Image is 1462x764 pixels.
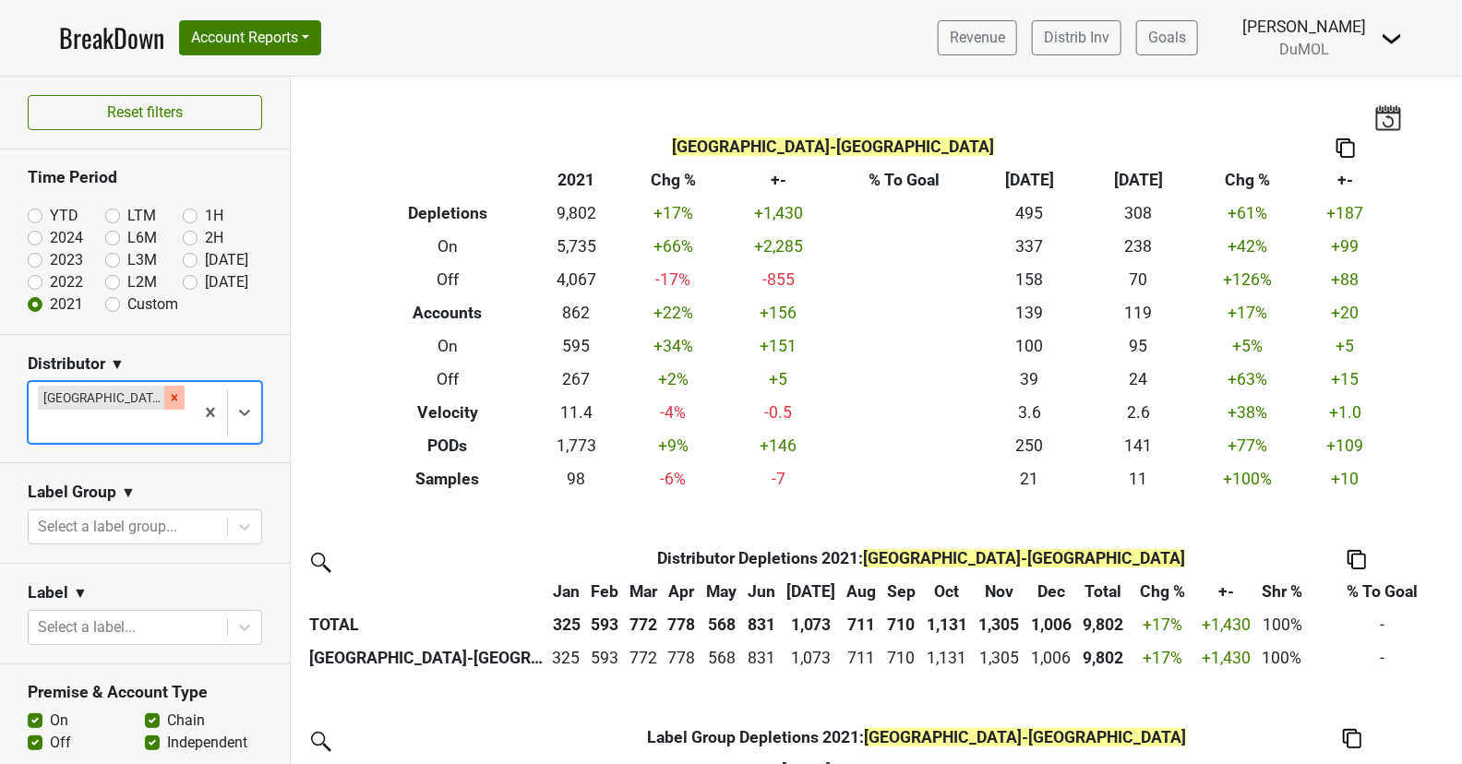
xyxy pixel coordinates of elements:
td: +100 % [1193,462,1302,495]
div: 831 [747,646,776,670]
div: 9,802 [1082,646,1125,670]
label: 2021 [50,293,83,316]
td: 4,067 [531,264,622,297]
td: 3.6 [976,396,1085,429]
span: [GEOGRAPHIC_DATA]-[GEOGRAPHIC_DATA] [864,728,1186,746]
td: 324.667 [547,641,586,674]
th: Nov: activate to sort column ascending [973,575,1025,608]
label: Custom [127,293,178,316]
th: 1,006 [1025,608,1077,641]
td: 1,773 [531,429,622,462]
th: Off [365,363,531,396]
th: 778 [663,608,701,641]
a: Revenue [938,20,1017,55]
div: 1,006 [1029,646,1073,670]
th: Samples [365,462,531,495]
a: Goals [1136,20,1198,55]
td: +63 % [1193,363,1302,396]
button: Reset filters [28,95,262,130]
td: 11 [1085,462,1193,495]
h3: Distributor [28,354,105,374]
td: 119 [1085,297,1193,330]
td: 39 [976,363,1085,396]
td: 9,802 [531,197,622,231]
td: 158 [976,264,1085,297]
td: -855 [725,264,833,297]
td: - [1308,641,1457,674]
td: +10 [1302,462,1389,495]
label: YTD [50,205,78,227]
label: Chain [167,710,205,732]
h3: Premise & Account Type [28,683,262,702]
td: 100% [1257,641,1308,674]
th: Distributor Depletions 2021 : [585,542,1256,575]
div: [PERSON_NAME] [1242,15,1366,39]
td: +5 [1302,330,1389,364]
th: 1,305 [973,608,1025,641]
th: +- [1302,164,1389,197]
td: +1.0 [1302,396,1389,429]
td: +88 [1302,264,1389,297]
td: 568.167 [701,641,742,674]
th: Velocity [365,396,531,429]
td: +22 % [622,297,725,330]
th: May: activate to sort column ascending [701,575,742,608]
th: Accounts [365,297,531,330]
th: Jan: activate to sort column ascending [547,575,586,608]
th: PODs [365,429,531,462]
img: Copy to clipboard [1348,550,1366,569]
td: -4 % [622,396,725,429]
td: 24 [1085,363,1193,396]
label: L6M [127,227,157,249]
td: 238 [1085,231,1193,264]
td: 100% [1257,608,1308,641]
td: +38 % [1193,396,1302,429]
td: 98 [531,462,622,495]
th: Chg % [1193,164,1302,197]
span: [GEOGRAPHIC_DATA]-[GEOGRAPHIC_DATA] [863,549,1185,567]
div: 1,073 [785,646,837,670]
div: 568 [705,646,737,670]
td: 21 [976,462,1085,495]
th: 9,802 [1077,608,1129,641]
th: 568 [701,608,742,641]
div: +1,430 [1201,646,1252,670]
th: Chg % [622,164,725,197]
td: +99 [1302,231,1389,264]
th: [GEOGRAPHIC_DATA]-[GEOGRAPHIC_DATA] [305,641,547,674]
th: [DATE] [1085,164,1193,197]
td: 250 [976,429,1085,462]
td: +17 % [622,197,725,231]
span: [GEOGRAPHIC_DATA]-[GEOGRAPHIC_DATA] [672,137,994,156]
td: 862 [531,297,622,330]
th: +- [725,164,833,197]
td: +2,285 [725,231,833,264]
div: 1,305 [977,646,1021,670]
td: 593.167 [585,641,624,674]
td: +2 % [622,363,725,396]
th: Feb: activate to sort column ascending [585,575,624,608]
div: 711 [845,646,877,670]
td: +15 [1302,363,1389,396]
th: On [365,231,531,264]
td: +77 % [1193,429,1302,462]
td: 70 [1085,264,1193,297]
label: L2M [127,271,157,293]
button: Account Reports [179,20,321,55]
a: Distrib Inv [1032,20,1121,55]
td: +151 [725,330,833,364]
td: 308 [1085,197,1193,231]
th: Mar: activate to sort column ascending [624,575,663,608]
td: +34 % [622,330,725,364]
td: +156 [725,297,833,330]
td: 495 [976,197,1085,231]
th: Oct: activate to sort column ascending [921,575,973,608]
td: 337 [976,231,1085,264]
th: % To Goal: activate to sort column ascending [1308,575,1457,608]
label: 2023 [50,249,83,271]
td: 141 [1085,429,1193,462]
img: filter [305,546,334,576]
label: 2H [205,227,223,249]
td: 1072.832 [781,641,842,674]
td: +66 % [622,231,725,264]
